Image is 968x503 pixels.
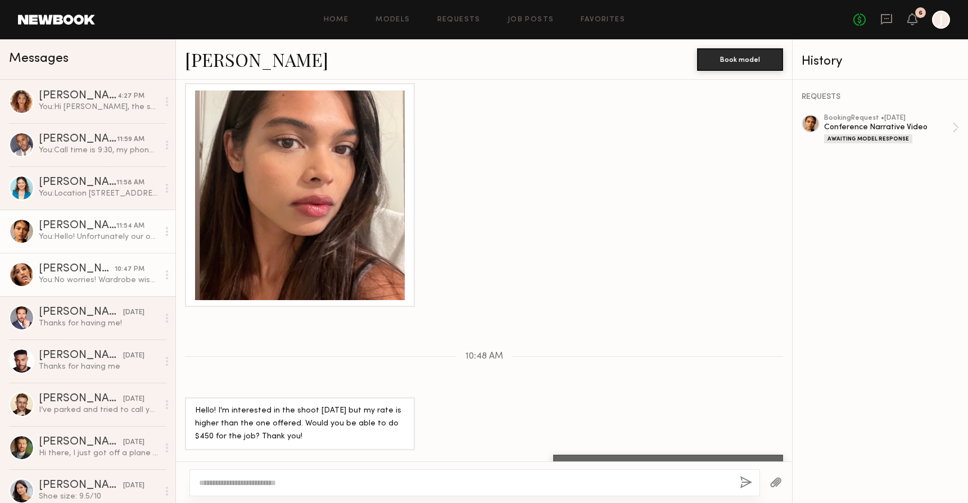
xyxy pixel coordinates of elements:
[117,134,144,145] div: 11:59 AM
[195,405,405,443] div: Hello! I'm interested in the shoot [DATE] but my rate is higher than the one offered. Would you b...
[39,448,159,459] div: Hi there, I just got off a plane in [US_STATE]. I am SO sorry but I had to come up here unexpecte...
[39,232,159,242] div: You: Hello! Unfortunately our offer is our max budget for this role.
[39,393,123,405] div: [PERSON_NAME]
[116,221,144,232] div: 11:54 AM
[39,220,116,232] div: [PERSON_NAME]
[919,10,922,16] div: 6
[117,91,144,102] div: 4:27 PM
[39,188,159,199] div: You: Location [STREET_ADDRESS][PERSON_NAME]
[802,93,959,101] div: REQUESTS
[437,16,481,24] a: Requests
[802,55,959,68] div: History
[39,350,123,361] div: [PERSON_NAME]
[39,437,123,448] div: [PERSON_NAME]
[932,11,950,29] a: J
[185,47,328,71] a: [PERSON_NAME]
[39,264,115,275] div: [PERSON_NAME]
[824,115,959,143] a: bookingRequest •[DATE]Conference Narrative VideoAwaiting Model Response
[39,275,159,286] div: You: No worries! Wardrobe wise what options do you have for athletic wear? Feel free to text me f...
[123,351,144,361] div: [DATE]
[824,115,952,122] div: booking Request • [DATE]
[508,16,554,24] a: Job Posts
[376,16,410,24] a: Models
[39,307,123,318] div: [PERSON_NAME]
[9,52,69,65] span: Messages
[39,102,159,112] div: You: Hi [PERSON_NAME], the shot requirements have changed to need someone running so were gonna g...
[324,16,349,24] a: Home
[116,178,144,188] div: 11:58 AM
[39,491,159,502] div: Shoe size: 9.5/10
[697,48,783,71] button: Book model
[465,352,503,361] span: 10:48 AM
[123,307,144,318] div: [DATE]
[824,122,952,133] div: Conference Narrative Video
[123,437,144,448] div: [DATE]
[39,90,117,102] div: [PERSON_NAME]
[39,145,159,156] div: You: Call time is 9:30, my phone number is [PHONE_NUMBER]
[39,480,123,491] div: [PERSON_NAME]
[697,54,783,64] a: Book model
[123,481,144,491] div: [DATE]
[39,405,159,415] div: I’ve parked and tried to call you. Where do I enter the structure to meet you?
[39,134,117,145] div: [PERSON_NAME]
[123,394,144,405] div: [DATE]
[581,16,625,24] a: Favorites
[39,361,159,372] div: Thanks for having me
[39,177,116,188] div: [PERSON_NAME]
[115,264,144,275] div: 10:47 PM
[39,318,159,329] div: Thanks for having me!
[824,134,912,143] div: Awaiting Model Response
